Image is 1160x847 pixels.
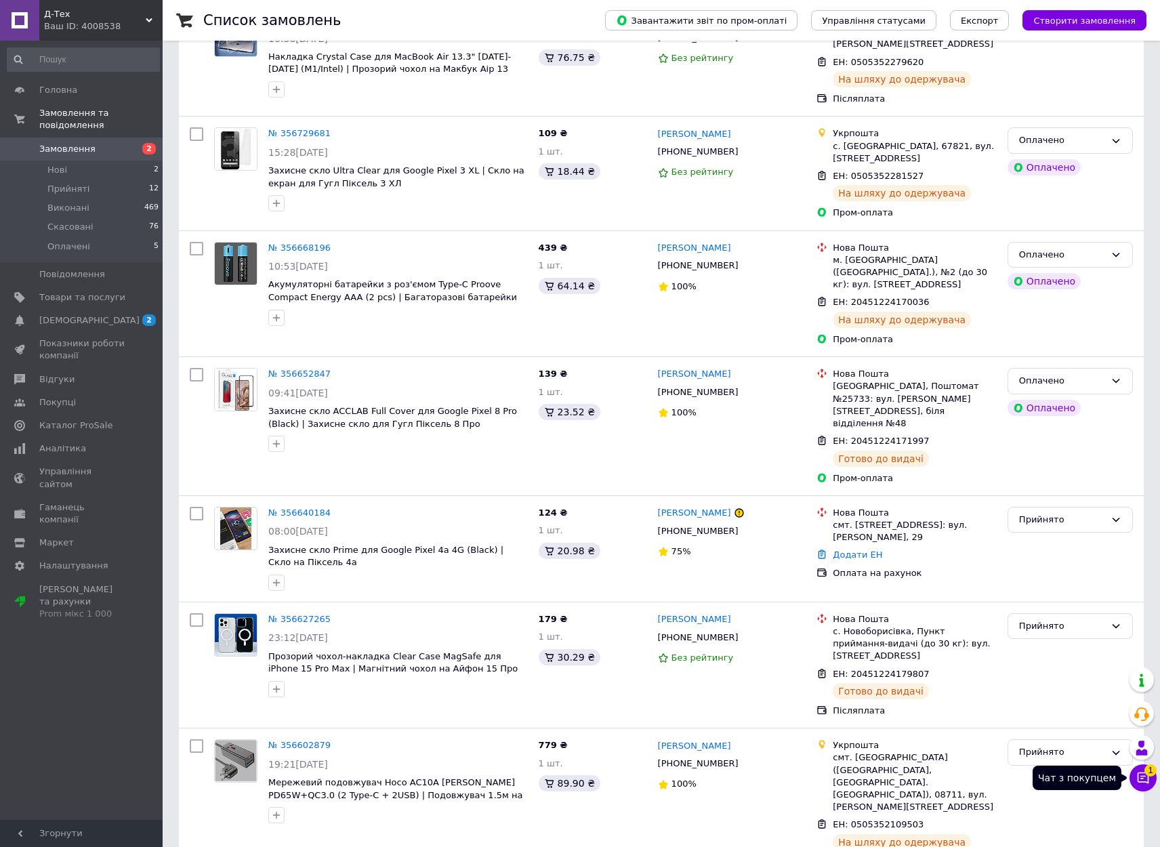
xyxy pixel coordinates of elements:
[215,243,257,285] img: Фото товару
[658,368,731,381] a: [PERSON_NAME]
[39,373,75,386] span: Відгуки
[154,164,159,176] span: 2
[144,202,159,214] span: 469
[214,368,257,411] a: Фото товару
[154,241,159,253] span: 5
[539,33,563,43] span: 1 шт.
[655,522,741,540] div: [PHONE_NUMBER]
[655,257,741,274] div: [PHONE_NUMBER]
[833,507,997,519] div: Нова Пошта
[833,550,882,560] a: Додати ЕН
[1008,400,1081,416] div: Оплачено
[833,242,997,254] div: Нова Пошта
[833,368,997,380] div: Нова Пошта
[215,369,257,411] img: Фото товару
[268,526,328,537] span: 08:00[DATE]
[1009,15,1146,25] a: Створити замовлення
[833,380,997,430] div: [GEOGRAPHIC_DATA], Поштомат №25733: вул. [PERSON_NAME][STREET_ADDRESS], біля відділення №48
[539,128,568,138] span: 109 ₴
[833,185,971,201] div: На шляху до одержувача
[1008,273,1081,289] div: Оплачено
[671,779,697,789] span: 100%
[822,16,926,26] span: Управління статусами
[833,613,997,625] div: Нова Пошта
[539,758,563,768] span: 1 шт.
[268,545,503,568] span: Захисне скло Prime для Google Pixel 4a 4G (Black) | Скло на Піксель 4а
[833,171,924,181] span: ЕН: 0505352281527
[605,10,797,30] button: Завантажити звіт по пром-оплаті
[539,278,600,294] div: 64.14 ₴
[268,51,511,75] a: Накладка Crystal Case для MacBook Air 13.3" [DATE]-[DATE] (M1/Intel) | Прозорий чохол на Макбук А...
[539,260,563,270] span: 1 шт.
[1019,513,1105,527] div: Прийнято
[268,165,524,188] a: Захисне скло Ultra Clear для Google Pixel 3 XL | Скло на екран для Гугл Піксель 3 ХЛ
[833,472,997,484] div: Пром-оплата
[671,653,734,663] span: Без рейтингу
[616,14,787,26] span: Завантажити звіт по пром-оплаті
[833,127,997,140] div: Укрпошта
[1033,16,1136,26] span: Створити замовлення
[268,128,331,138] a: № 356729681
[833,625,997,663] div: с. Новоборисівка, Пункт приймання-видачі (до 30 кг): вул. [STREET_ADDRESS]
[950,10,1010,30] button: Експорт
[39,501,125,526] span: Гаманець компанії
[268,614,331,624] a: № 356627265
[268,740,331,750] a: № 356602879
[142,143,156,154] span: 2
[539,525,563,535] span: 1 шт.
[539,387,563,397] span: 1 шт.
[47,183,89,195] span: Прийняті
[671,281,697,291] span: 100%
[39,537,74,549] span: Маркет
[39,314,140,327] span: [DEMOGRAPHIC_DATA]
[1019,619,1105,634] div: Прийнято
[1130,764,1157,791] button: Чат з покупцем1
[268,369,331,379] a: № 356652847
[833,739,997,751] div: Укрпошта
[39,466,125,490] span: Управління сайтом
[833,567,997,579] div: Оплата на рахунок
[1019,248,1105,262] div: Оплачено
[1144,762,1157,774] span: 1
[268,33,328,44] span: 16:38[DATE]
[833,57,924,67] span: ЕН: 0505352279620
[39,419,112,432] span: Каталог ProSale
[539,543,600,559] div: 20.98 ₴
[539,163,600,180] div: 18.44 ₴
[268,651,518,686] a: Прозорий чохол-накладка Clear Case MagSafe для iPhone 15 Pro Max | Магнітний чохол на Айфон 15 Пр...
[655,755,741,772] div: [PHONE_NUMBER]
[539,404,600,420] div: 23.52 ₴
[833,705,997,717] div: Післяплата
[811,10,936,30] button: Управління статусами
[214,739,257,783] a: Фото товару
[658,507,731,520] a: [PERSON_NAME]
[671,407,697,417] span: 100%
[833,254,997,291] div: м. [GEOGRAPHIC_DATA] ([GEOGRAPHIC_DATA].), №2 (до 30 кг): вул. [STREET_ADDRESS]
[671,167,734,177] span: Без рейтингу
[268,261,328,272] span: 10:53[DATE]
[47,221,94,233] span: Скасовані
[39,337,125,362] span: Показники роботи компанії
[833,71,971,87] div: На шляху до одержувача
[268,388,328,398] span: 09:41[DATE]
[268,406,517,429] a: Захисне скло ACCLAB Full Cover для Google Pixel 8 Pro (Black) | Захисне скло для Гугл Піксель 8 Про
[658,128,731,141] a: [PERSON_NAME]
[39,268,105,281] span: Повідомлення
[44,8,146,20] span: Д-Тех
[1019,374,1105,388] div: Оплачено
[215,614,257,656] img: Фото товару
[1022,10,1146,30] button: Створити замовлення
[655,143,741,161] div: [PHONE_NUMBER]
[833,451,929,467] div: Готово до видачі
[47,164,67,176] span: Нові
[214,613,257,657] a: Фото товару
[7,47,160,72] input: Пошук
[671,53,734,63] span: Без рейтингу
[268,632,328,643] span: 23:12[DATE]
[833,140,997,165] div: с. [GEOGRAPHIC_DATA], 67821, вул. [STREET_ADDRESS]
[268,759,328,770] span: 19:21[DATE]
[268,508,331,518] a: № 356640184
